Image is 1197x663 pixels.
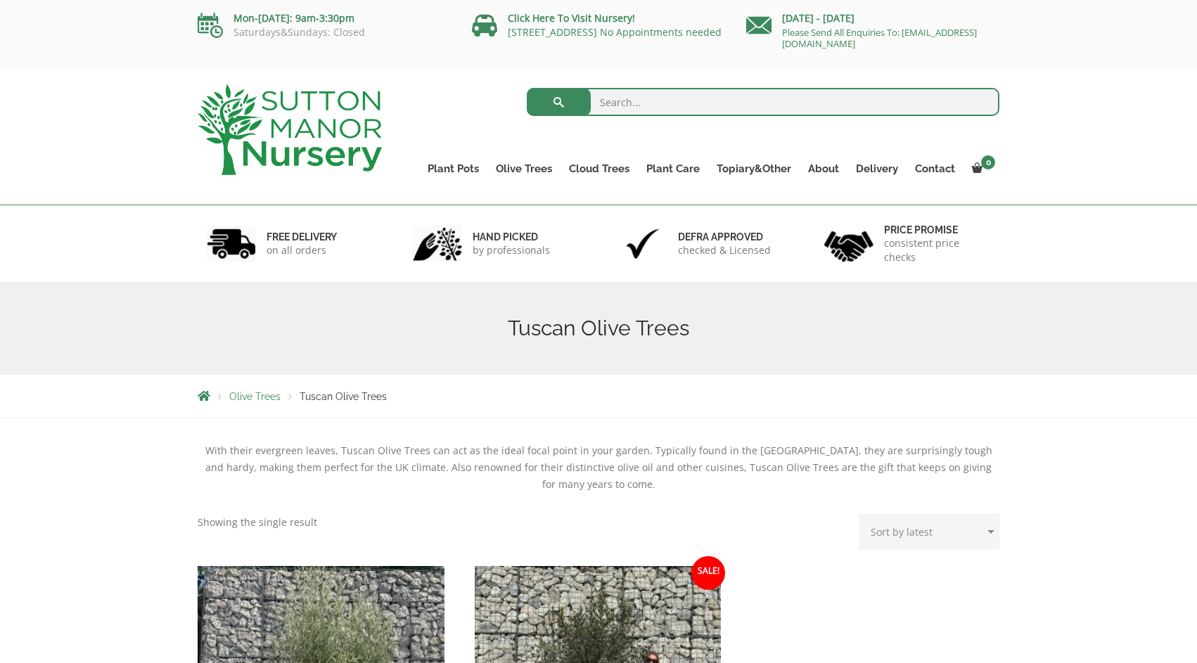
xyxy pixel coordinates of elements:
a: Olive Trees [487,159,561,179]
p: Showing the single result [198,514,317,531]
span: 0 [981,155,995,169]
p: consistent price checks [884,236,991,264]
img: 4.jpg [824,222,873,265]
a: [STREET_ADDRESS] No Appointments needed [508,25,722,39]
p: [DATE] - [DATE] [746,10,999,27]
img: 1.jpg [207,226,256,262]
a: Plant Care [638,159,708,179]
div: With their evergreen leaves, Tuscan Olive Trees can act as the ideal focal point in your garden. ... [198,442,999,493]
img: 3.jpg [618,226,667,262]
a: Please Send All Enquiries To: [EMAIL_ADDRESS][DOMAIN_NAME] [782,26,977,50]
img: 2.jpg [413,226,462,262]
input: Search... [527,88,1000,116]
img: logo [198,84,382,175]
p: Saturdays&Sundays: Closed [198,27,451,38]
a: Contact [907,159,964,179]
p: Mon-[DATE]: 9am-3:30pm [198,10,451,27]
span: Sale! [691,556,725,590]
p: on all orders [267,243,337,257]
p: by professionals [473,243,550,257]
span: Tuscan Olive Trees [300,391,387,402]
a: Cloud Trees [561,159,638,179]
h1: Tuscan Olive Trees [198,316,999,341]
h6: FREE DELIVERY [267,231,337,243]
p: checked & Licensed [678,243,771,257]
a: Topiary&Other [708,159,800,179]
a: Delivery [847,159,907,179]
h6: hand picked [473,231,550,243]
nav: Breadcrumbs [198,390,999,401]
a: Click Here To Visit Nursery! [508,11,635,25]
h6: Defra approved [678,231,771,243]
select: Shop order [859,514,999,549]
a: Plant Pots [419,159,487,179]
a: About [800,159,847,179]
a: Olive Trees [229,391,281,402]
a: 0 [964,159,999,179]
h6: Price promise [884,224,991,236]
